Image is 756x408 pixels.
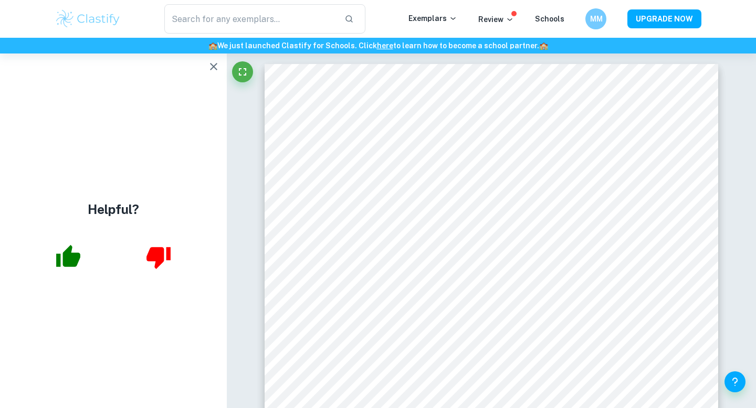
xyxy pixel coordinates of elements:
[88,200,139,219] h4: Helpful?
[590,13,602,25] h6: MM
[408,13,457,24] p: Exemplars
[478,14,514,25] p: Review
[627,9,701,28] button: UPGRADE NOW
[535,15,564,23] a: Schools
[539,41,548,50] span: 🏫
[724,371,745,392] button: Help and Feedback
[377,41,393,50] a: here
[208,41,217,50] span: 🏫
[164,4,336,34] input: Search for any exemplars...
[585,8,606,29] button: MM
[232,61,253,82] button: Fullscreen
[2,40,754,51] h6: We just launched Clastify for Schools. Click to learn how to become a school partner.
[55,8,121,29] img: Clastify logo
